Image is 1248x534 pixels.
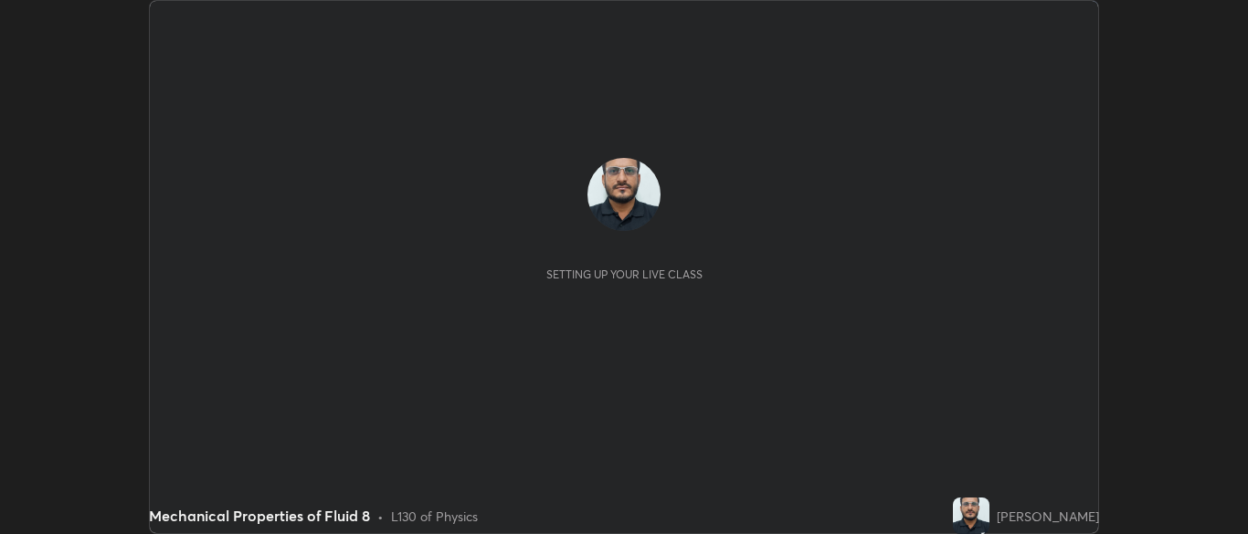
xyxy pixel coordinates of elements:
[391,507,478,526] div: L130 of Physics
[953,497,989,534] img: ae44d311f89a4d129b28677b09dffed2.jpg
[997,507,1099,526] div: [PERSON_NAME]
[377,507,384,526] div: •
[149,505,370,527] div: Mechanical Properties of Fluid 8
[546,267,703,281] div: Setting up your live class
[587,158,661,231] img: ae44d311f89a4d129b28677b09dffed2.jpg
